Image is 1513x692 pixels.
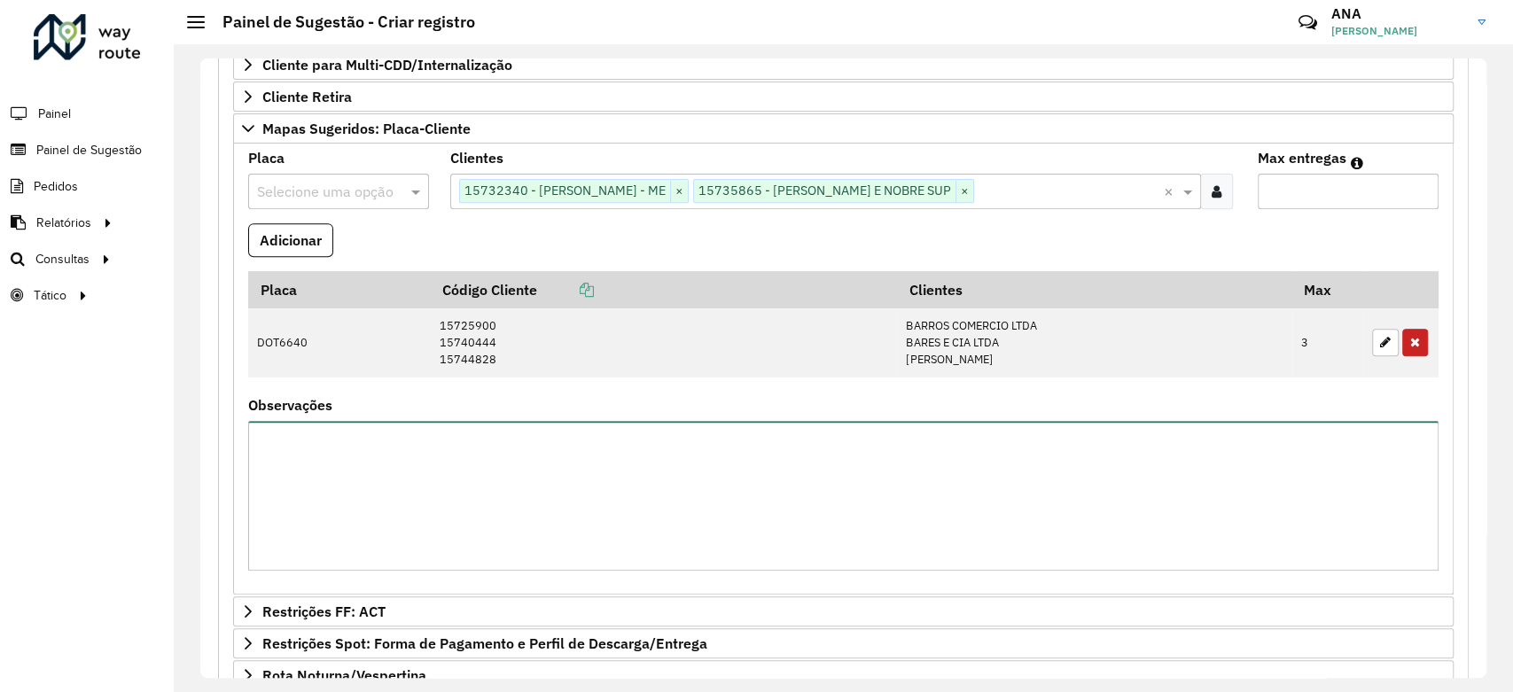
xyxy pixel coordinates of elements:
span: Pedidos [34,177,78,196]
span: Cliente para Multi-CDD/Internalização [262,58,512,72]
span: Relatórios [36,214,91,232]
h2: Painel de Sugestão - Criar registro [205,12,475,32]
span: × [955,181,973,202]
span: Restrições FF: ACT [262,604,386,618]
th: Código Cliente [431,271,897,308]
em: Máximo de clientes que serão colocados na mesma rota com os clientes informados [1351,156,1363,170]
span: × [670,181,688,202]
label: Clientes [450,147,503,168]
span: Consultas [35,250,90,268]
span: Rota Noturna/Vespertina [262,668,426,682]
td: 3 [1292,308,1363,377]
th: Placa [248,271,431,308]
label: Placa [248,147,285,168]
a: Cliente Retira [233,82,1454,112]
a: Rota Noturna/Vespertina [233,660,1454,690]
a: Contato Rápido [1289,4,1327,42]
th: Max [1292,271,1363,308]
span: Painel de Sugestão [36,141,142,159]
span: [PERSON_NAME] [1331,23,1464,39]
label: Max entregas [1258,147,1346,168]
a: Cliente para Multi-CDD/Internalização [233,50,1454,80]
label: Observações [248,394,332,416]
a: Restrições FF: ACT [233,596,1454,626]
td: DOT6640 [248,308,431,377]
h3: ANA [1331,5,1464,22]
div: Mapas Sugeridos: Placa-Cliente [233,144,1454,595]
span: Restrições Spot: Forma de Pagamento e Perfil de Descarga/Entrega [262,636,707,650]
span: Painel [38,105,71,123]
button: Adicionar [248,223,333,257]
th: Clientes [897,271,1292,308]
span: Clear all [1164,181,1179,202]
td: 15725900 15740444 15744828 [431,308,897,377]
span: Cliente Retira [262,89,352,104]
span: Tático [34,286,66,305]
a: Restrições Spot: Forma de Pagamento e Perfil de Descarga/Entrega [233,628,1454,658]
a: Copiar [537,281,594,299]
span: Mapas Sugeridos: Placa-Cliente [262,121,471,136]
span: 15732340 - [PERSON_NAME] - ME [460,180,670,201]
span: 15735865 - [PERSON_NAME] E NOBRE SUP [694,180,955,201]
td: BARROS COMERCIO LTDA BARES E CIA LTDA [PERSON_NAME] [897,308,1292,377]
a: Mapas Sugeridos: Placa-Cliente [233,113,1454,144]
